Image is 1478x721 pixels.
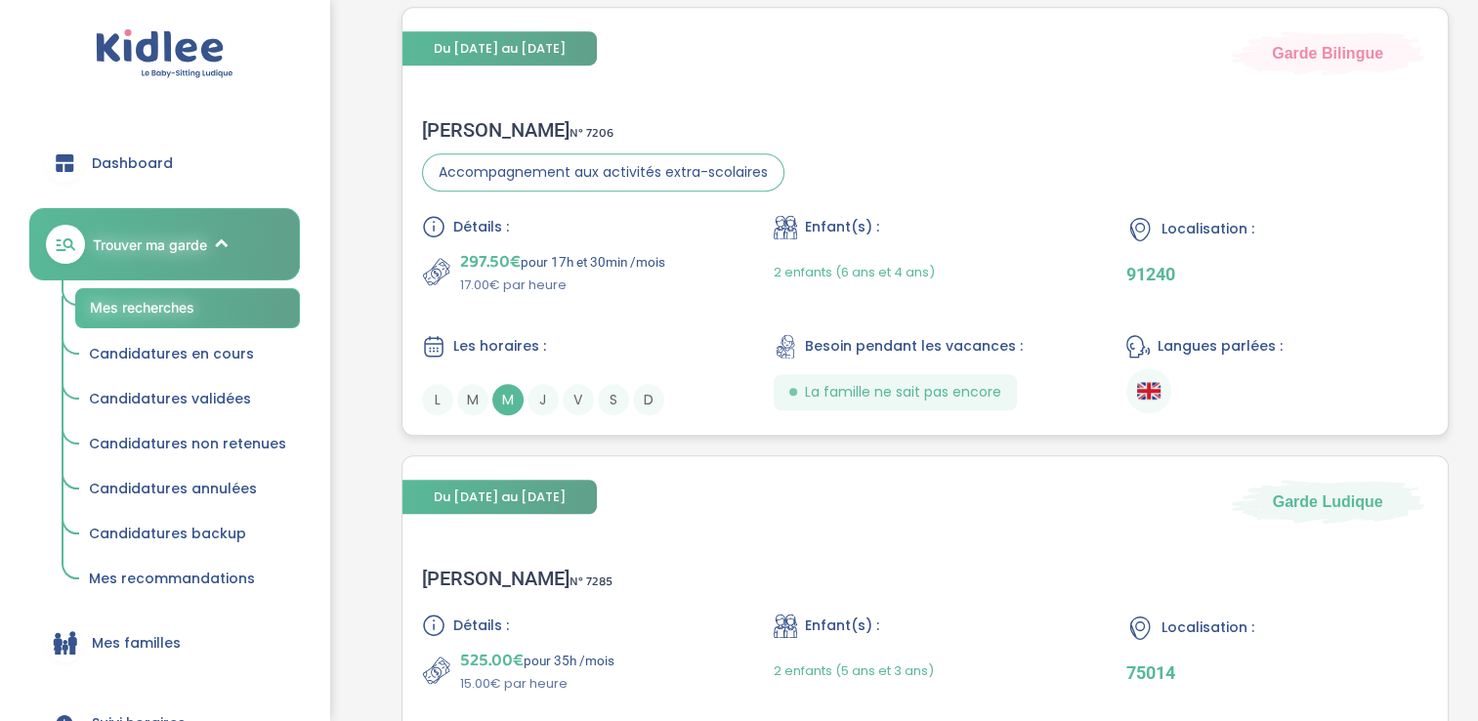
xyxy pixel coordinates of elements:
span: M [457,384,488,415]
a: Dashboard [29,128,300,198]
p: 75014 [1126,662,1428,683]
span: 297.50€ [460,248,521,276]
a: Mes familles [29,608,300,678]
span: Localisation : [1161,219,1254,239]
a: Candidatures validées [75,381,300,418]
span: 2 enfants (5 ans et 3 ans) [774,661,934,680]
img: Anglais [1137,379,1161,403]
span: La famille ne sait pas encore [805,382,1001,403]
span: Du [DATE] au [DATE] [402,31,597,65]
p: 91240 [1126,264,1428,284]
span: Dashboard [92,153,173,174]
span: Détails : [453,615,509,636]
span: Garde Bilingue [1272,42,1383,64]
span: Candidatures annulées [89,479,257,498]
span: Localisation : [1161,617,1254,638]
span: Détails : [453,217,509,237]
span: M [492,384,524,415]
p: 15.00€ par heure [460,674,614,694]
div: [PERSON_NAME] [422,567,612,590]
span: D [633,384,664,415]
span: Candidatures en cours [89,344,254,363]
span: N° 7285 [570,572,612,592]
span: L [422,384,453,415]
a: Candidatures en cours [75,336,300,373]
span: Enfant(s) : [805,615,879,636]
span: Trouver ma garde [93,234,207,255]
span: 2 enfants (6 ans et 4 ans) [774,263,935,281]
span: Garde Ludique [1273,490,1383,512]
img: logo.svg [96,29,233,79]
span: Candidatures non retenues [89,434,286,453]
span: Langues parlées : [1158,336,1283,357]
a: Candidatures non retenues [75,426,300,463]
a: Mes recherches [75,288,300,328]
div: [PERSON_NAME] [422,118,784,142]
span: Mes familles [92,633,181,654]
span: V [563,384,594,415]
span: Candidatures validées [89,389,251,408]
span: Besoin pendant les vacances : [805,336,1023,357]
span: S [598,384,629,415]
p: pour 35h /mois [460,647,614,674]
span: 525.00€ [460,647,524,674]
a: Candidatures annulées [75,471,300,508]
span: Les horaires : [453,336,546,357]
p: pour 17h et 30min /mois [460,248,665,276]
span: N° 7206 [570,123,613,144]
a: Mes recommandations [75,561,300,598]
a: Trouver ma garde [29,208,300,280]
a: Candidatures backup [75,516,300,553]
span: Mes recherches [90,299,194,316]
span: Enfant(s) : [805,217,879,237]
span: Accompagnement aux activités extra-scolaires [422,153,784,191]
span: Candidatures backup [89,524,246,543]
span: Du [DATE] au [DATE] [402,480,597,514]
p: 17.00€ par heure [460,276,665,295]
span: J [528,384,559,415]
span: Mes recommandations [89,569,255,588]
